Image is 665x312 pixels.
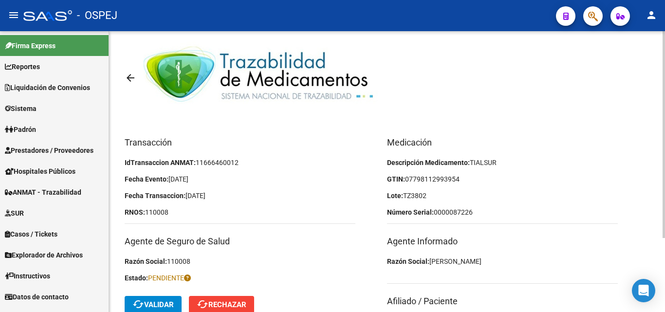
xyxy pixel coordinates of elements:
span: PENDIENTE [148,274,191,282]
h3: Agente de Seguro de Salud [125,235,355,248]
span: Prestadores / Proveedores [5,145,93,156]
span: Validar [132,300,174,309]
span: [DATE] [168,175,188,183]
span: [PERSON_NAME] [429,257,481,265]
span: Sistema [5,103,37,114]
p: Razón Social: [387,256,618,267]
span: Instructivos [5,271,50,281]
mat-icon: cached [132,298,144,310]
span: 07798112993954 [405,175,460,183]
span: TZ3802 [403,192,426,200]
div: Open Intercom Messenger [632,279,655,302]
p: IdTransaccion ANMAT: [125,157,355,168]
p: Fecha Transaccion: [125,190,355,201]
span: ANMAT - Trazabilidad [5,187,81,198]
span: 11666460012 [196,159,239,166]
span: 110008 [145,208,168,216]
p: Descripción Medicamento: [387,157,618,168]
p: Lote: [387,190,618,201]
span: Explorador de Archivos [5,250,83,260]
span: TIALSUR [470,159,497,166]
span: [DATE] [185,192,205,200]
span: Padrón [5,124,36,135]
span: Reportes [5,61,40,72]
span: Firma Express [5,40,55,51]
mat-icon: person [646,9,657,21]
img: anmat.jpeg [144,42,382,114]
span: Hospitales Públicos [5,166,75,177]
h3: Afiliado / Paciente [387,294,618,308]
mat-icon: cached [197,298,208,310]
span: Datos de contacto [5,292,69,302]
span: 110008 [167,257,190,265]
mat-icon: menu [8,9,19,21]
p: RNOS: [125,207,355,218]
p: Razón Social: [125,256,355,267]
h3: Medicación [387,136,618,149]
p: Número Serial: [387,207,618,218]
p: Fecha Evento: [125,174,355,184]
span: Liquidación de Convenios [5,82,90,93]
span: 0000087226 [434,208,473,216]
p: GTIN: [387,174,618,184]
h3: Transacción [125,136,355,149]
span: SUR [5,208,24,219]
span: Casos / Tickets [5,229,57,239]
span: - OSPEJ [77,5,117,26]
mat-icon: arrow_back [125,72,136,84]
span: Rechazar [197,300,246,309]
p: Estado: [125,273,355,283]
h3: Agente Informado [387,235,618,248]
